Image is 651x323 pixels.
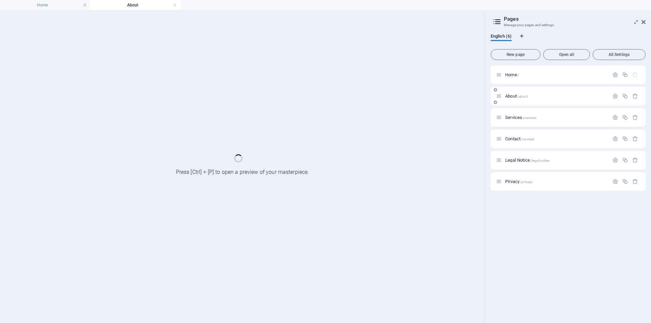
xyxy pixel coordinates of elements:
[518,73,519,77] span: /
[517,95,528,98] span: /about
[520,180,532,184] span: /privacy
[622,115,628,120] div: Duplicate
[632,72,638,78] div: The startpage cannot be deleted
[612,179,618,184] div: Settings
[622,179,628,184] div: Duplicate
[494,53,537,57] span: New page
[612,93,618,99] div: Settings
[632,136,638,142] div: Remove
[503,179,609,184] div: Privacy/privacy
[504,16,646,22] h2: Pages
[546,53,587,57] span: Open all
[503,158,609,162] div: Legal Notice/legal-notice
[505,115,536,120] span: Click to open page
[612,157,618,163] div: Settings
[632,93,638,99] div: Remove
[491,34,646,46] div: Language Tabs
[531,159,550,162] span: /legal-notice
[596,53,643,57] span: All Settings
[90,1,180,9] h4: About
[503,73,609,77] div: Home/
[505,158,549,163] span: Click to open page
[503,137,609,141] div: Contact/contact
[491,49,540,60] button: New page
[521,137,534,141] span: /contact
[622,136,628,142] div: Duplicate
[505,94,528,99] span: About
[523,116,536,120] span: /services
[505,136,534,141] span: Click to open page
[612,115,618,120] div: Settings
[632,157,638,163] div: Remove
[503,94,609,98] div: About/about
[505,179,532,184] span: Click to open page
[622,93,628,99] div: Duplicate
[503,115,609,120] div: Services/services
[622,72,628,78] div: Duplicate
[505,72,519,77] span: Click to open page
[491,32,512,42] span: English (6)
[504,22,632,28] h3: Manage your pages and settings
[612,136,618,142] div: Settings
[632,115,638,120] div: Remove
[593,49,646,60] button: All Settings
[612,72,618,78] div: Settings
[622,157,628,163] div: Duplicate
[632,179,638,184] div: Remove
[543,49,590,60] button: Open all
